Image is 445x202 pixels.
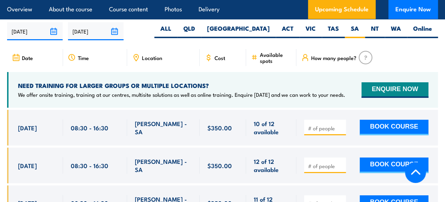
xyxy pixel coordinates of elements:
span: $350.00 [207,124,232,132]
button: ENQUIRE NOW [361,82,428,98]
span: 10 of 12 available [254,119,289,136]
input: From date [7,22,63,40]
input: # of people [308,125,343,132]
span: 08:30 - 16:30 [71,124,108,132]
span: 08:30 - 16:30 [71,161,108,170]
span: [DATE] [18,124,37,132]
span: Cost [215,55,225,61]
span: [PERSON_NAME] - SA [135,157,192,174]
span: Available spots [260,52,291,64]
span: Time [78,55,89,61]
span: 12 of 12 available [254,157,289,174]
input: To date [68,22,124,40]
span: $350.00 [207,161,232,170]
label: TAS [322,24,345,38]
h4: NEED TRAINING FOR LARGER GROUPS OR MULTIPLE LOCATIONS? [18,82,345,89]
input: # of people [308,162,343,170]
button: BOOK COURSE [360,158,428,173]
p: We offer onsite training, training at our centres, multisite solutions as well as online training... [18,91,345,98]
span: [PERSON_NAME] - SA [135,119,192,136]
label: VIC [299,24,322,38]
label: WA [385,24,407,38]
span: Date [22,55,33,61]
label: ACT [276,24,299,38]
span: How many people? [311,55,356,61]
label: NT [365,24,385,38]
label: Online [407,24,438,38]
button: BOOK COURSE [360,120,428,135]
label: SA [345,24,365,38]
label: QLD [177,24,201,38]
span: Location [142,55,162,61]
label: ALL [154,24,177,38]
label: [GEOGRAPHIC_DATA] [201,24,276,38]
span: [DATE] [18,161,37,170]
